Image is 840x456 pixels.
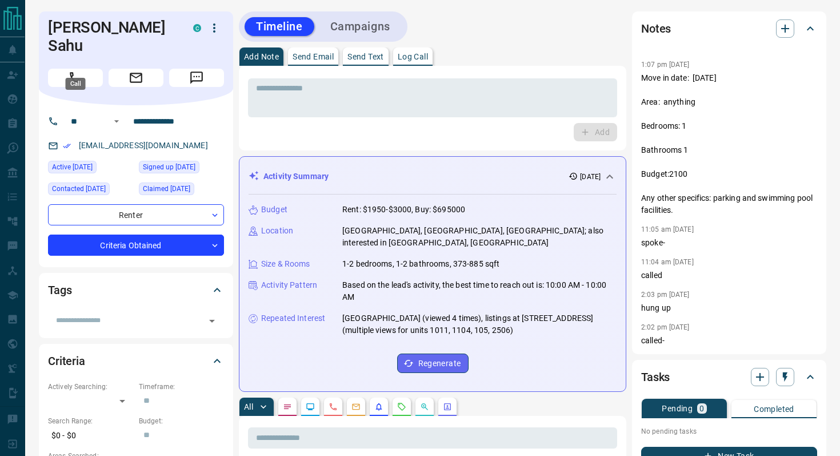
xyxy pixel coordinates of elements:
[443,402,452,411] svg: Agent Actions
[48,352,85,370] h2: Criteria
[48,183,133,199] div: Fri Oct 10 2025
[397,402,406,411] svg: Requests
[754,405,794,413] p: Completed
[641,258,694,266] p: 11:04 am [DATE]
[48,426,133,445] p: $0 - $0
[261,225,293,237] p: Location
[641,368,670,386] h2: Tasks
[48,281,71,299] h2: Tags
[319,17,402,36] button: Campaigns
[641,15,817,42] div: Notes
[244,53,279,61] p: Add Note
[641,423,817,440] p: No pending tasks
[641,225,694,233] p: 11:05 am [DATE]
[342,204,465,216] p: Rent: $1950-$3000, Buy: $695000
[169,69,224,87] span: Message
[641,302,817,314] p: hung up
[347,53,384,61] p: Send Text
[293,53,334,61] p: Send Email
[342,225,617,249] p: [GEOGRAPHIC_DATA], [GEOGRAPHIC_DATA], [GEOGRAPHIC_DATA]; also interested in [GEOGRAPHIC_DATA], [G...
[641,291,690,299] p: 2:03 pm [DATE]
[342,258,499,270] p: 1-2 bedrooms, 1-2 bathrooms, 373-885 sqft
[139,183,224,199] div: Tue Sep 17 2024
[641,237,817,249] p: spoke-
[204,313,220,329] button: Open
[420,402,429,411] svg: Opportunities
[641,335,817,347] p: called-
[641,363,817,391] div: Tasks
[48,382,133,392] p: Actively Searching:
[342,312,617,336] p: [GEOGRAPHIC_DATA] (viewed 4 times), listings at [STREET_ADDRESS] (multiple views for units 1011, ...
[329,402,338,411] svg: Calls
[641,269,817,281] p: called
[143,183,190,195] span: Claimed [DATE]
[109,69,163,87] span: Email
[63,142,71,150] svg: Email Verified
[139,382,224,392] p: Timeframe:
[261,279,317,291] p: Activity Pattern
[641,72,817,216] p: Move in date: [DATE] Area: anything Bedrooms: 1 Bathrooms 1 Budget:2100 Any other specifics: park...
[245,17,314,36] button: Timeline
[110,114,123,128] button: Open
[641,19,671,38] h2: Notes
[139,161,224,177] div: Sun Mar 07 2021
[143,161,195,173] span: Signed up [DATE]
[48,204,224,225] div: Renter
[641,61,690,69] p: 1:07 pm [DATE]
[48,161,133,177] div: Thu Oct 09 2025
[662,405,693,413] p: Pending
[48,69,103,87] span: Call
[139,416,224,426] p: Budget:
[48,18,176,55] h1: [PERSON_NAME] Sahu
[283,402,292,411] svg: Notes
[398,53,428,61] p: Log Call
[397,354,469,373] button: Regenerate
[48,276,224,304] div: Tags
[79,141,208,150] a: [EMAIL_ADDRESS][DOMAIN_NAME]
[48,235,224,256] div: Criteria Obtained
[249,166,617,187] div: Activity Summary[DATE]
[261,258,310,270] p: Size & Rooms
[351,402,361,411] svg: Emails
[52,183,106,195] span: Contacted [DATE]
[580,172,601,182] p: [DATE]
[306,402,315,411] svg: Lead Browsing Activity
[261,204,287,216] p: Budget
[48,347,224,375] div: Criteria
[52,161,93,173] span: Active [DATE]
[342,279,617,303] p: Based on the lead's activity, the best time to reach out is: 10:00 AM - 10:00 AM
[374,402,383,411] svg: Listing Alerts
[699,405,704,413] p: 0
[193,24,201,32] div: condos.ca
[48,416,133,426] p: Search Range:
[263,170,329,183] p: Activity Summary
[261,312,325,324] p: Repeated Interest
[66,78,86,90] div: Call
[641,323,690,331] p: 2:02 pm [DATE]
[244,403,253,411] p: All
